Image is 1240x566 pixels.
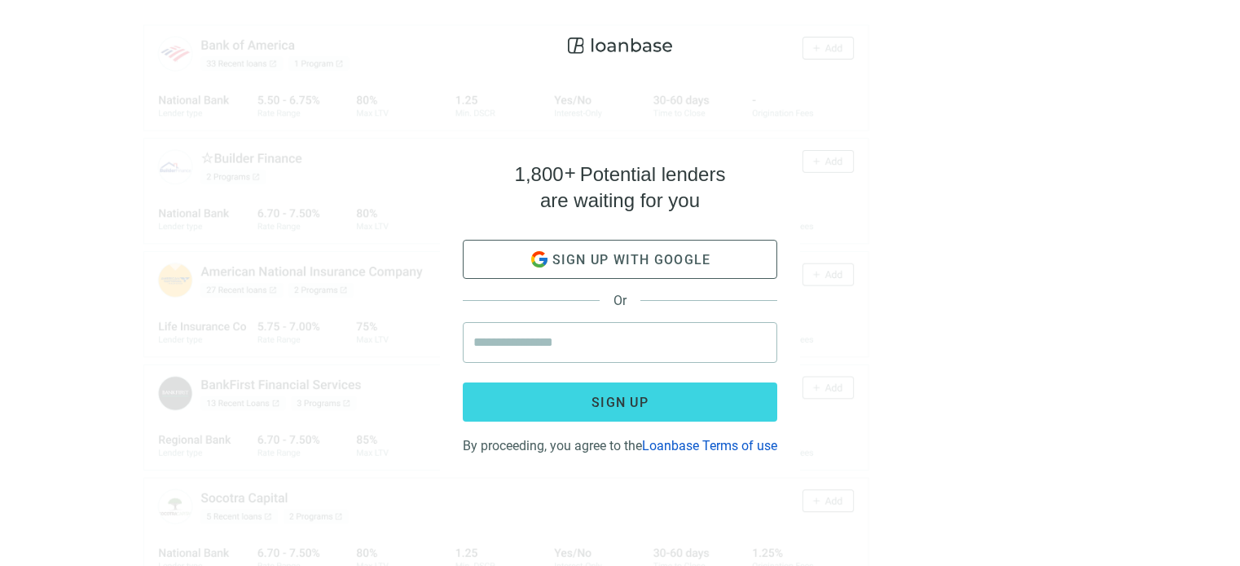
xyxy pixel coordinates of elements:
[463,435,777,453] div: By proceeding, you agree to the
[565,161,576,184] span: +
[463,240,777,279] button: Sign up with google
[600,293,640,308] span: Or
[591,395,649,410] span: Sign up
[515,163,564,185] span: 1,800
[463,382,777,422] button: Sign up
[552,252,711,268] span: Sign up with google
[642,438,777,453] a: Loanbase Terms of use
[515,161,726,214] h4: Potential lenders are waiting for you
